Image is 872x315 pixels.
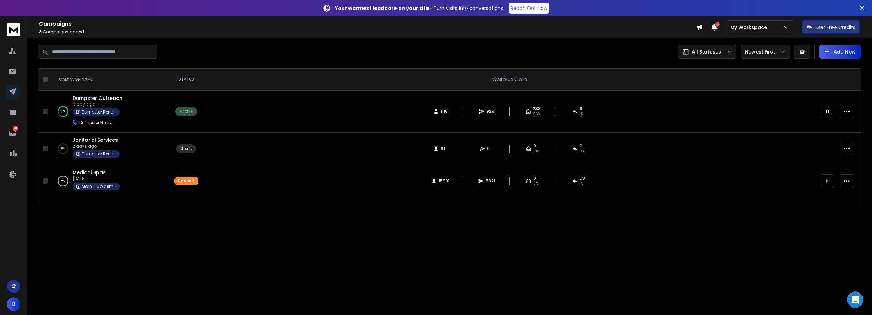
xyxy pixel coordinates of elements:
span: 6 [580,106,582,111]
p: 0 % [61,178,65,184]
span: 929 [486,109,494,114]
span: 238 [533,106,541,111]
div: Draft [180,146,192,151]
th: CAMPAIGN STATS [202,69,816,91]
span: 0 [533,143,536,149]
a: Janitorial Services [73,137,118,144]
span: 5821 [486,178,495,184]
p: Reach Out Now [511,5,547,12]
div: Paused [178,178,194,184]
a: Reach Out Now [509,3,549,14]
th: CAMPAIGN NAME [51,69,170,91]
p: My Workspace [730,24,770,31]
p: – Turn visits into conversations [335,5,503,12]
p: a day ago [73,102,163,107]
p: Campaigns added [39,29,696,35]
a: Dumpster Outreach [73,95,122,102]
p: Dumpster Rental [82,109,116,115]
p: 2 days ago [73,144,120,149]
span: 1 % [580,181,583,186]
span: 0 [487,146,494,151]
span: 61 [441,146,448,151]
span: 1 % [580,111,583,117]
div: Active [179,109,193,114]
button: Add New [819,45,861,59]
a: Medical Spas [73,169,106,176]
td: 83%Dumpster Outreacha day agoDumpster RentalDumpster Rental [51,91,170,133]
td: 0%Janitorial Services2 days agoDumpster Rental [51,133,170,165]
p: 0 % [61,145,65,152]
span: 0% [580,149,585,154]
img: logo [7,23,20,36]
span: 53 [580,176,585,181]
p: [DATE] [73,176,120,181]
button: Get Free Credits [802,20,860,34]
span: 1118 [441,109,448,114]
div: Open Intercom Messenger [847,291,863,308]
button: B [7,297,20,311]
span: 15831 [439,178,449,184]
th: STATUS [170,69,202,91]
span: 26 % [533,111,540,117]
strong: Your warmest leads are on your site [335,5,429,12]
span: 0% [533,149,538,154]
span: 9 [715,22,720,27]
p: Dumpster Rental [82,151,116,157]
p: 83 % [61,108,65,115]
h1: Campaigns [39,20,696,28]
p: Dumpster Rental [79,120,114,125]
button: Newest First [741,45,790,59]
span: 0 [580,143,582,149]
td: 0%Medical Spas[DATE]Main - Coldemail [51,165,170,197]
a: 30 [6,126,19,139]
p: Get Free Credits [816,24,855,31]
p: Main - Coldemail [82,184,116,189]
span: 0 [533,176,536,181]
span: 3 [39,29,42,35]
p: All Statuses [692,48,721,55]
span: 0% [533,181,538,186]
p: 30 [13,126,18,131]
